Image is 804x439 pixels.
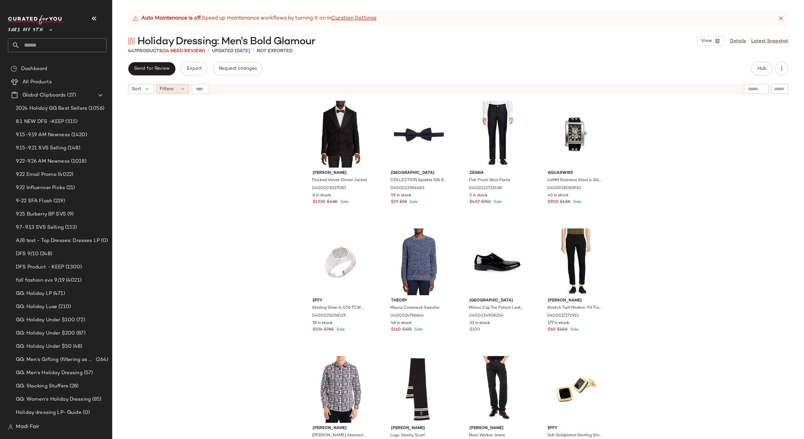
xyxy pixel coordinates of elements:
span: [PERSON_NAME] [391,425,447,431]
span: Filters [160,86,173,93]
button: Send for Review [128,62,175,75]
span: 0400023027087 [312,185,346,191]
span: (153) [64,224,77,231]
span: 6 in stock [313,193,331,199]
span: Effy [548,425,604,431]
span: $780 [324,327,334,333]
span: Milano Cap Toe Patent Leather Oxfords [469,305,525,311]
span: $407 [470,199,480,205]
span: $100 [470,327,480,333]
span: $1.52K [313,199,326,205]
span: • [208,47,209,55]
span: (28) [68,382,79,390]
img: 0400014908254_BLACKSAFF [464,228,531,295]
span: Flat-Front Wool Pants [469,178,510,183]
span: Sterling Silver & 0.56 TCW White Sapphire Ring [312,305,368,311]
span: Holiday dressing LP- Guide [16,409,82,417]
span: 9.22 Email Promo [16,171,56,179]
span: COLLECTION Sparkle Silk Bowtie [390,178,446,183]
span: 0400022964483 [390,185,424,191]
span: Request changes [219,66,257,71]
span: (248) [39,250,52,258]
span: (515) [64,118,78,126]
span: $98 [400,199,407,205]
span: $29 [391,199,398,205]
p: Not Exported [257,48,293,55]
span: $234 [313,327,323,333]
span: (1018) [70,158,87,165]
span: Sort [132,86,141,93]
span: $100 [557,327,568,333]
img: 0400022721438_NAVY [464,101,531,168]
img: 0400018081930 [542,101,609,168]
span: Global Clipboards [22,92,66,99]
div: Products [128,48,205,55]
span: (27) [66,92,76,99]
span: Sale [569,328,578,332]
span: Sale [413,328,423,332]
span: Export [186,66,202,71]
button: Request changes [213,62,262,75]
span: (1300) [64,263,82,271]
span: Theory [391,298,447,304]
span: 0400022721438 [469,185,502,191]
span: 0400017172913 [547,313,578,319]
span: 8.1 NEW DFS -KEEP [16,118,64,126]
span: 9-22 SFA Flash [16,197,52,205]
span: $160 [391,327,401,333]
span: GG: Women's Holiday Dressing [16,396,91,403]
span: [PERSON_NAME] Abstract Cotton Shirt [312,433,368,439]
span: (210) [57,303,71,311]
span: [GEOGRAPHIC_DATA] [391,170,447,176]
span: 5 in stock [470,193,488,199]
a: Latest Snapshot [751,38,788,45]
button: Export [181,62,207,75]
span: GG: Holiday Under $100 [16,316,75,324]
img: 0400024796644 [386,228,452,295]
span: 0400014908254 [469,313,503,319]
span: Sale [572,200,581,204]
span: Sale [339,200,349,204]
span: GG: Holiday LP [16,290,52,298]
span: (148) [66,144,80,152]
strong: Auto Maintenance is off. [141,15,202,22]
p: updated [DATE] [212,48,250,55]
span: 9.22 Influencer Picks [16,184,65,192]
span: (1420) [70,131,87,139]
img: svg%3e [8,424,13,430]
img: 0400022712279_BLACK [464,356,531,423]
span: Logo Varsity Scarf [390,433,425,439]
img: cfy_white_logo.C9jOOHJF.svg [8,15,64,24]
button: View [697,36,725,46]
span: (21) [65,184,75,192]
span: 0400018081930 [547,185,581,191]
span: Madi Fair [16,423,39,431]
span: 9.7-9.13 SVS Selling [16,224,64,231]
span: 59 in stock [391,193,411,199]
a: Details [730,38,746,45]
div: Speed up maintenance workflows by turning it on in [132,15,376,22]
img: svg%3e [128,38,135,44]
span: 43 in stock [548,193,569,199]
span: 9.25 Burberry BP SVS [16,211,66,218]
img: 0400019256515 [542,356,609,423]
span: [PERSON_NAME] [313,425,368,431]
span: (57) [83,369,93,377]
span: 0400024796644 [390,313,424,319]
span: (72) [75,316,85,324]
span: Effy [313,298,368,304]
img: 0400022203411_BLACKWHITE [386,356,452,423]
span: 14K Goldplated Sterling Silver & Onyx Square Cufflinks [547,433,603,439]
span: Flocked Velvet Dinner Jacket [312,178,367,183]
span: (4022) [56,171,73,179]
span: 46 in stock [391,320,412,326]
span: Hub [757,66,766,71]
span: 44MM Stainless Steel & Silicone Strap Watch [547,178,603,183]
a: Curation Settings [331,15,376,22]
span: (264) [94,356,108,364]
span: $60 [548,327,556,333]
span: Zegna [470,170,525,176]
span: $3.8K [327,199,338,205]
span: 9.15-9.19 AM Newness [16,131,70,139]
span: $325 [402,327,412,333]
